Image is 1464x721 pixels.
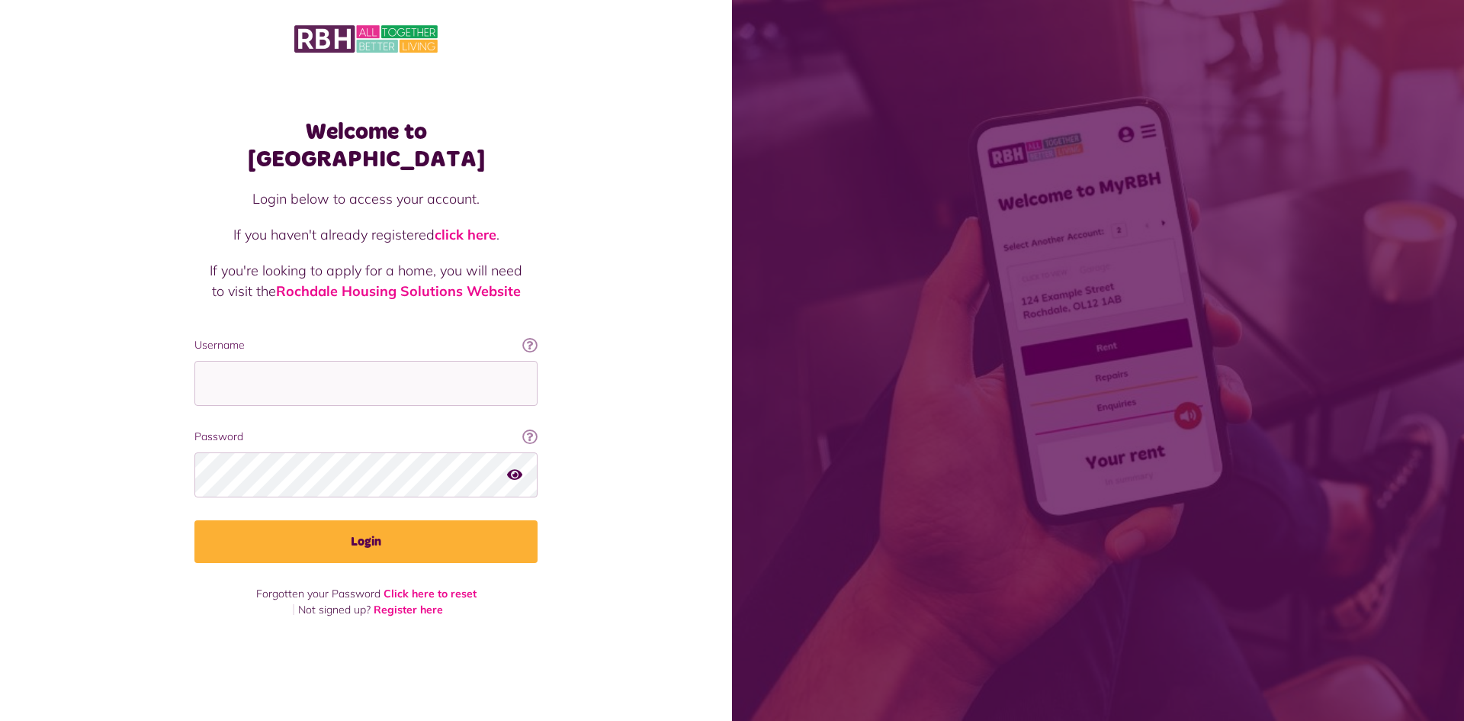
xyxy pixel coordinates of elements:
[374,603,443,616] a: Register here
[256,587,380,600] span: Forgotten your Password
[194,520,538,563] button: Login
[210,260,522,301] p: If you're looking to apply for a home, you will need to visit the
[210,188,522,209] p: Login below to access your account.
[435,226,496,243] a: click here
[294,23,438,55] img: MyRBH
[194,429,538,445] label: Password
[210,224,522,245] p: If you haven't already registered .
[276,282,521,300] a: Rochdale Housing Solutions Website
[384,587,477,600] a: Click here to reset
[194,337,538,353] label: Username
[298,603,371,616] span: Not signed up?
[194,118,538,173] h1: Welcome to [GEOGRAPHIC_DATA]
